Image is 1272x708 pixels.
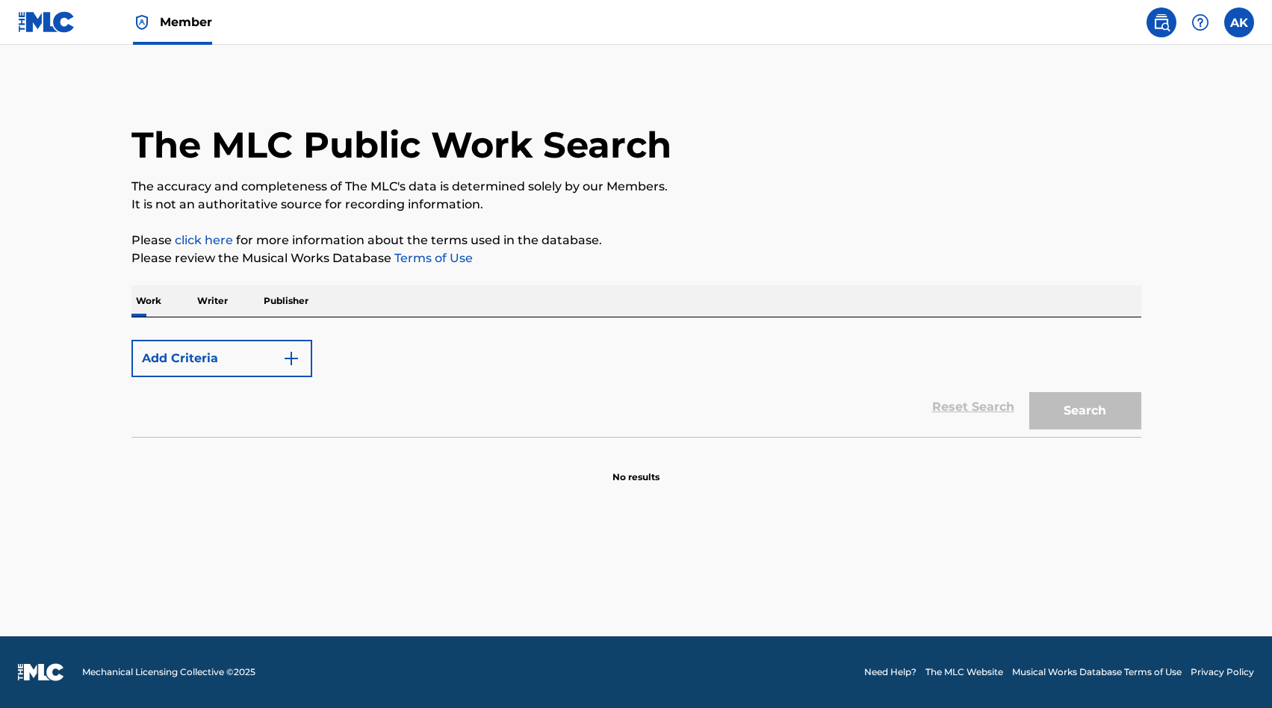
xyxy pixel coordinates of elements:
a: The MLC Website [925,665,1003,679]
a: click here [175,233,233,247]
p: Please for more information about the terms used in the database. [131,232,1141,249]
p: Writer [193,285,232,317]
a: Terms of Use [391,251,473,265]
div: User Menu [1224,7,1254,37]
span: Member [160,13,212,31]
img: MLC Logo [18,11,75,33]
p: Publisher [259,285,313,317]
img: help [1191,13,1209,31]
p: It is not an authoritative source for recording information. [131,196,1141,214]
a: Need Help? [864,665,916,679]
img: search [1152,13,1170,31]
button: Add Criteria [131,340,312,377]
p: The accuracy and completeness of The MLC's data is determined solely by our Members. [131,178,1141,196]
form: Search Form [131,332,1141,437]
a: Public Search [1147,7,1176,37]
p: Please review the Musical Works Database [131,249,1141,267]
p: No results [612,453,660,484]
img: logo [18,663,64,681]
span: Mechanical Licensing Collective © 2025 [82,665,255,679]
p: Work [131,285,166,317]
iframe: Chat Widget [1197,636,1272,708]
a: Musical Works Database Terms of Use [1012,665,1182,679]
img: Top Rightsholder [133,13,151,31]
h1: The MLC Public Work Search [131,122,671,167]
div: Help [1185,7,1215,37]
a: Privacy Policy [1191,665,1254,679]
img: 9d2ae6d4665cec9f34b9.svg [282,350,300,367]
